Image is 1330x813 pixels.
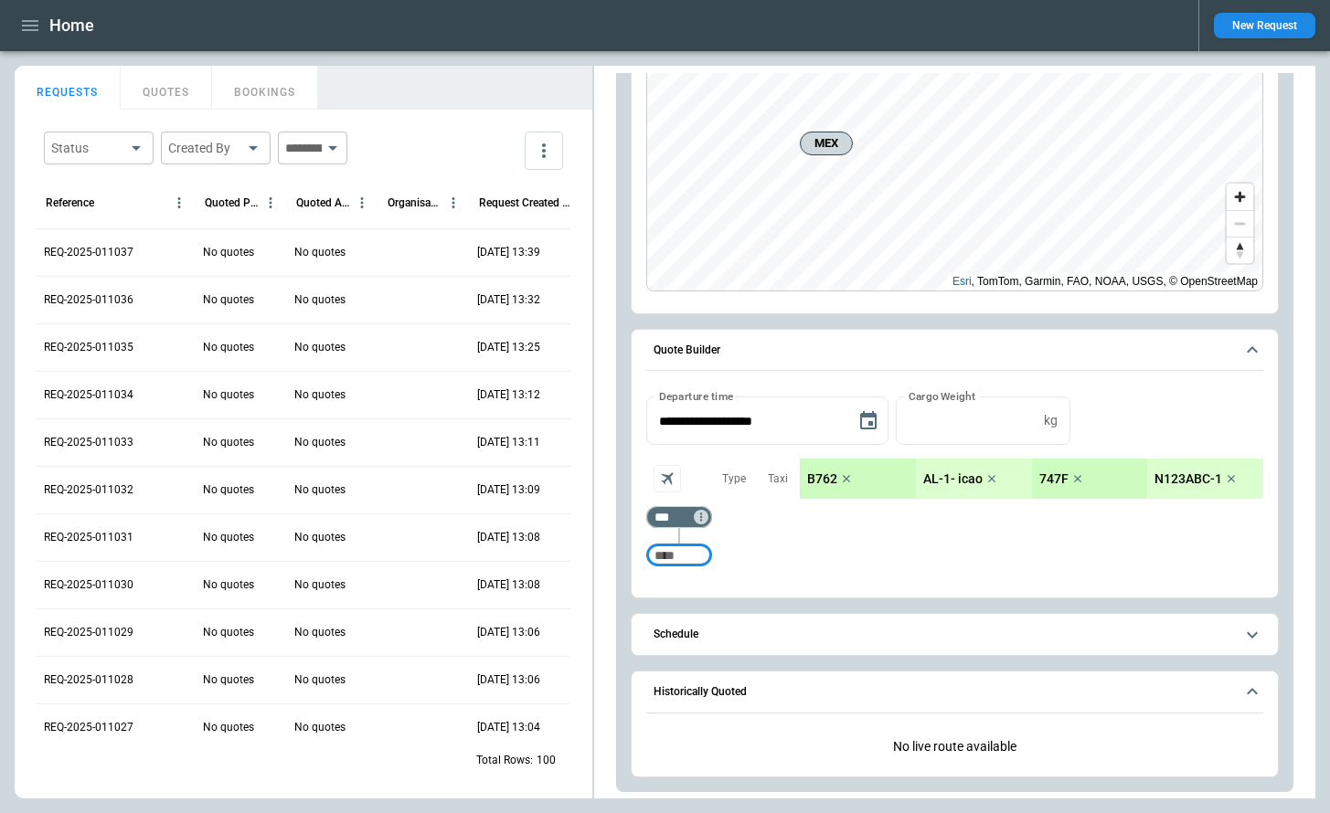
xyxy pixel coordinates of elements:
[1039,471,1069,487] p: 747F
[46,196,94,209] div: Reference
[15,66,121,110] button: REQUESTS
[44,292,133,308] p: REQ-2025-011036
[646,614,1263,655] button: Schedule
[654,465,681,492] span: Aircraft selection
[654,344,720,356] h6: Quote Builder
[654,686,747,698] h6: Historically Quoted
[1214,13,1315,38] button: New Request
[1227,237,1253,263] button: Reset bearing to north
[476,753,533,768] p: Total Rows:
[294,387,346,403] p: No quotes
[203,720,254,735] p: No quotes
[477,292,540,308] p: 19/08/2025 13:32
[44,387,133,403] p: REQ-2025-011034
[294,482,346,498] p: No quotes
[203,292,254,308] p: No quotes
[646,724,1263,769] div: Historically Quoted
[44,530,133,545] p: REQ-2025-011031
[203,625,254,640] p: No quotes
[646,544,712,566] div: Too short
[647,48,1262,290] canvas: Map
[646,396,1263,575] div: Quote Builder
[1044,413,1058,428] p: kg
[44,720,133,735] p: REQ-2025-011027
[350,191,374,215] button: Quoted Aircraft column menu
[477,435,540,450] p: 19/08/2025 13:11
[294,340,346,355] p: No quotes
[294,530,346,545] p: No quotes
[768,471,788,487] p: Taxi
[477,672,540,688] p: 19/08/2025 13:06
[203,530,254,545] p: No quotes
[388,196,442,209] div: Organisation
[477,482,540,498] p: 19/08/2025 13:09
[1227,184,1253,210] button: Zoom in
[44,340,133,355] p: REQ-2025-011035
[205,196,259,209] div: Quoted Price
[294,245,346,260] p: No quotes
[654,628,698,640] h6: Schedule
[296,196,350,209] div: Quoted Aircraft
[800,459,1263,499] div: scrollable content
[294,292,346,308] p: No quotes
[477,720,540,735] p: 19/08/2025 13:04
[49,15,94,37] h1: Home
[44,245,133,260] p: REQ-2025-011037
[808,134,845,153] span: MEX
[850,403,887,439] button: Choose date, selected date is Aug 19, 2025
[294,720,346,735] p: No quotes
[294,672,346,688] p: No quotes
[44,435,133,450] p: REQ-2025-011033
[1154,471,1222,487] p: N123ABC-1
[646,330,1263,372] button: Quote Builder
[203,387,254,403] p: No quotes
[44,482,133,498] p: REQ-2025-011032
[44,672,133,688] p: REQ-2025-011028
[722,471,746,487] p: Type
[203,245,254,260] p: No quotes
[659,388,734,404] label: Departure time
[203,340,254,355] p: No quotes
[121,66,212,110] button: QUOTES
[442,191,465,215] button: Organisation column menu
[212,66,318,110] button: BOOKINGS
[477,577,540,593] p: 19/08/2025 13:08
[294,435,346,450] p: No quotes
[44,625,133,640] p: REQ-2025-011029
[477,625,540,640] p: 19/08/2025 13:06
[477,245,540,260] p: 19/08/2025 13:39
[909,388,975,404] label: Cargo Weight
[952,272,1258,290] div: , TomTom, Garmin, FAO, NOAA, USGS, © OpenStreetMap
[646,671,1263,713] button: Historically Quoted
[479,196,572,209] div: Request Created At (UTC)
[923,471,983,487] p: AL-1- icao
[203,577,254,593] p: No quotes
[477,340,540,355] p: 19/08/2025 13:25
[1227,210,1253,237] button: Zoom out
[646,724,1263,769] p: No live route available
[203,435,254,450] p: No quotes
[44,577,133,593] p: REQ-2025-011030
[477,387,540,403] p: 19/08/2025 13:12
[203,672,254,688] p: No quotes
[51,139,124,157] div: Status
[203,482,254,498] p: No quotes
[952,275,972,288] a: Esri
[259,191,282,215] button: Quoted Price column menu
[525,132,563,170] button: more
[294,577,346,593] p: No quotes
[807,471,837,487] p: B762
[477,530,540,545] p: 19/08/2025 13:08
[294,625,346,640] p: No quotes
[167,191,191,215] button: Reference column menu
[168,139,241,157] div: Created By
[537,753,556,768] p: 100
[646,506,712,528] div: Too short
